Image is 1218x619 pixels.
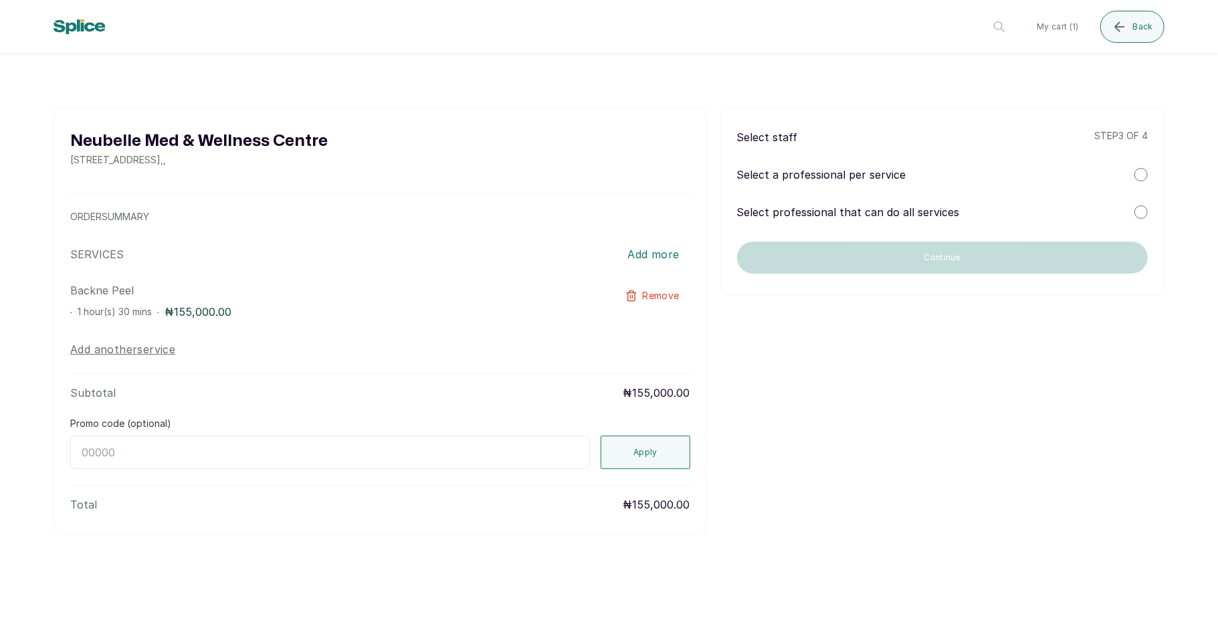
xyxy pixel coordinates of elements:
[737,242,1148,274] button: Continue
[70,304,566,320] div: · ·
[737,129,798,145] p: Select staff
[165,304,231,320] p: ₦155,000.00
[70,341,175,357] button: Add anotherservice
[615,282,690,309] button: Remove
[70,210,690,224] p: ORDER SUMMARY
[643,289,680,302] span: Remove
[70,497,97,513] p: Total
[70,282,566,298] p: Backne Peel
[1133,21,1153,32] span: Back
[737,204,960,220] p: Select professional that can do all services
[70,246,124,262] p: SERVICES
[623,497,690,513] p: ₦155,000.00
[78,306,152,317] span: 1 hour(s) 30 mins
[70,436,590,469] input: 00000
[1026,11,1089,43] button: My cart (1)
[70,129,328,153] h2: Neubelle Med & Wellness Centre
[1100,11,1164,43] button: Back
[1094,129,1148,145] p: step 3 of 4
[617,240,690,269] button: Add more
[601,436,690,469] button: Apply
[70,385,116,401] p: Subtotal
[70,417,171,430] label: Promo code (optional)
[623,385,690,401] p: ₦155,000.00
[70,153,328,167] p: [STREET_ADDRESS] , ,
[737,167,906,183] p: Select a professional per service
